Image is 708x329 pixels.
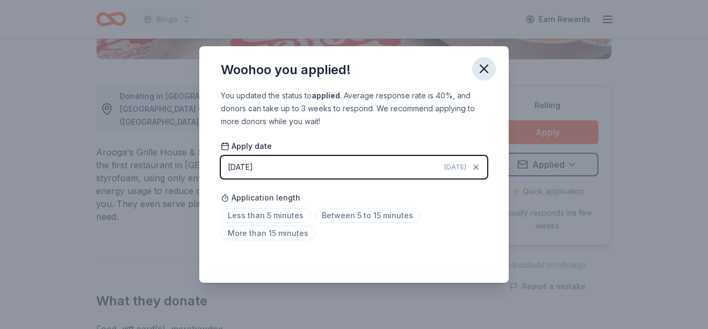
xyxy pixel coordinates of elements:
[221,141,272,152] span: Apply date
[221,61,351,78] div: Woohoo you applied!
[221,208,310,223] span: Less than 5 minutes
[228,161,253,174] div: [DATE]
[312,91,340,100] b: applied
[221,226,315,240] span: More than 15 minutes
[221,156,487,178] button: [DATE][DATE]
[444,163,466,171] span: [DATE]
[221,191,300,204] span: Application length
[221,89,487,128] div: You updated the status to . Average response rate is 40%, and donors can take up to 3 weeks to re...
[315,208,420,223] span: Between 5 to 15 minutes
